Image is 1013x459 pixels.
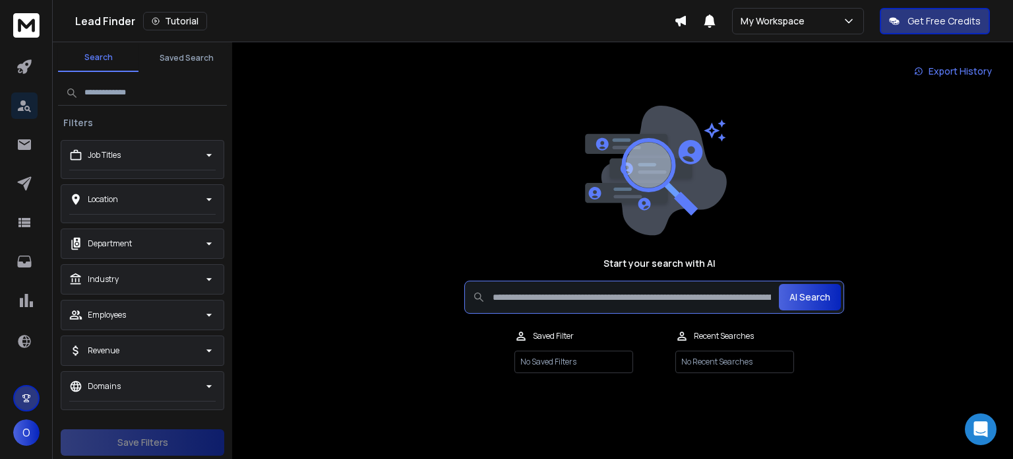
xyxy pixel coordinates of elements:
[779,284,841,310] button: AI Search
[88,310,126,320] p: Employees
[13,419,40,446] button: O
[88,150,121,160] p: Job Titles
[88,194,118,205] p: Location
[143,12,207,30] button: Tutorial
[58,116,98,129] h3: Filters
[741,15,810,28] p: My Workspace
[88,345,119,356] p: Revenue
[88,274,119,285] p: Industry
[904,58,1002,85] a: Export History
[880,8,990,34] button: Get Free Credits
[75,12,674,30] div: Lead Finder
[907,15,981,28] p: Get Free Credits
[88,381,121,392] p: Domains
[88,238,132,249] p: Department
[675,351,794,373] p: No Recent Searches
[514,351,633,373] p: No Saved Filters
[533,331,574,341] p: Saved Filter
[965,413,997,445] div: Open Intercom Messenger
[58,44,138,72] button: Search
[146,45,227,71] button: Saved Search
[603,257,716,270] h1: Start your search with AI
[694,331,754,341] p: Recent Searches
[582,106,727,236] img: image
